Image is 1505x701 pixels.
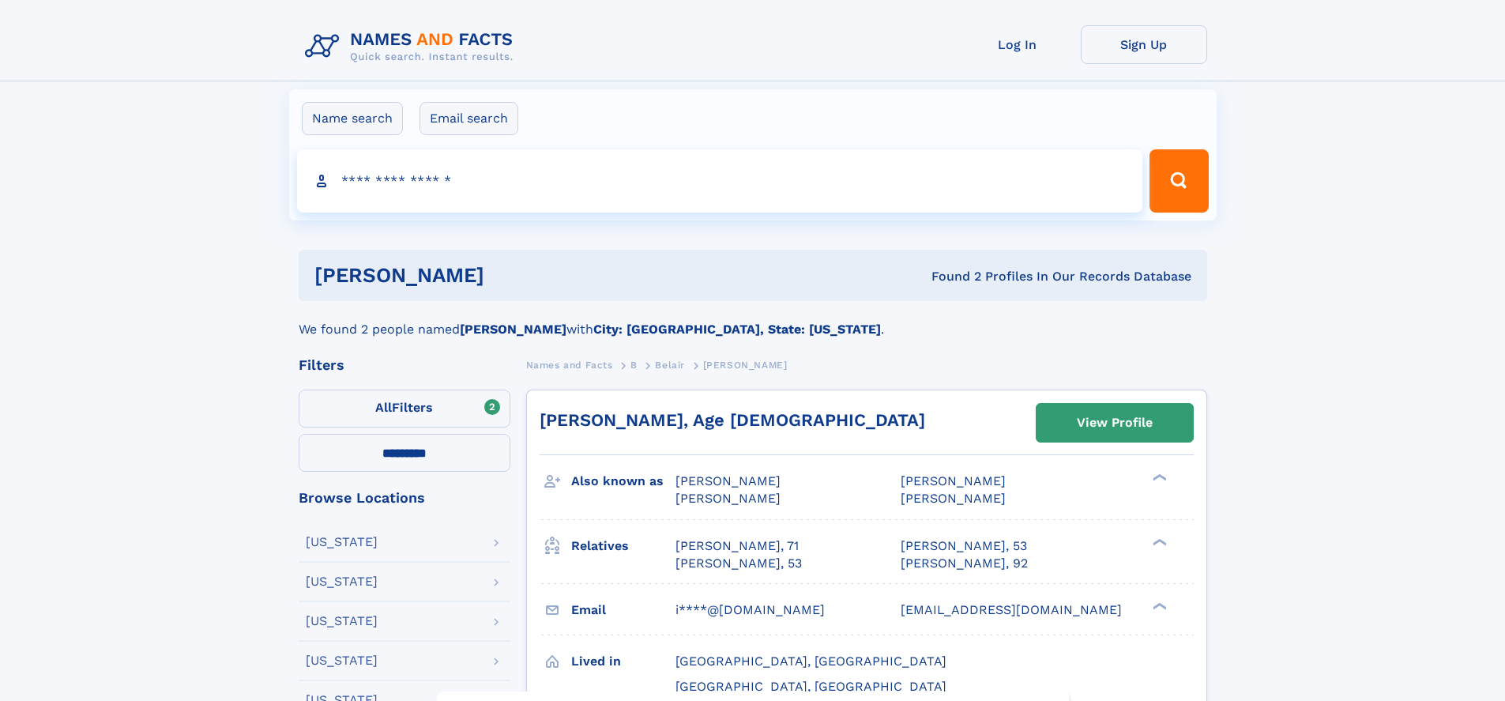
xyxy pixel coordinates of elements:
[630,355,638,375] a: B
[571,533,675,560] h3: Relatives
[299,491,510,505] div: Browse Locations
[297,149,1143,213] input: search input
[526,355,613,375] a: Names and Facts
[306,654,378,667] div: [US_STATE]
[375,400,392,415] span: All
[1077,405,1153,441] div: View Profile
[655,355,685,375] a: Belair
[314,266,708,285] h1: [PERSON_NAME]
[571,597,675,624] h3: Email
[675,491,781,506] span: [PERSON_NAME]
[299,358,510,372] div: Filters
[1037,404,1193,442] a: View Profile
[703,360,788,371] span: [PERSON_NAME]
[675,473,781,488] span: [PERSON_NAME]
[901,602,1122,617] span: [EMAIL_ADDRESS][DOMAIN_NAME]
[306,536,378,548] div: [US_STATE]
[299,390,510,428] label: Filters
[901,491,1006,506] span: [PERSON_NAME]
[675,555,802,572] a: [PERSON_NAME], 53
[1149,601,1168,611] div: ❯
[299,25,526,68] img: Logo Names and Facts
[302,102,403,135] label: Name search
[1149,537,1168,547] div: ❯
[593,322,881,337] b: City: [GEOGRAPHIC_DATA], State: [US_STATE]
[420,102,518,135] label: Email search
[540,410,925,430] a: [PERSON_NAME], Age [DEMOGRAPHIC_DATA]
[901,473,1006,488] span: [PERSON_NAME]
[460,322,566,337] b: [PERSON_NAME]
[655,360,685,371] span: Belair
[1081,25,1207,64] a: Sign Up
[901,555,1028,572] a: [PERSON_NAME], 92
[299,301,1207,339] div: We found 2 people named with .
[306,615,378,628] div: [US_STATE]
[630,360,638,371] span: B
[571,468,675,495] h3: Also known as
[954,25,1081,64] a: Log In
[675,537,799,555] a: [PERSON_NAME], 71
[675,654,946,669] span: [GEOGRAPHIC_DATA], [GEOGRAPHIC_DATA]
[901,537,1027,555] a: [PERSON_NAME], 53
[1149,473,1168,483] div: ❯
[571,648,675,675] h3: Lived in
[708,268,1191,285] div: Found 2 Profiles In Our Records Database
[1149,149,1208,213] button: Search Button
[675,679,946,694] span: [GEOGRAPHIC_DATA], [GEOGRAPHIC_DATA]
[306,575,378,588] div: [US_STATE]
